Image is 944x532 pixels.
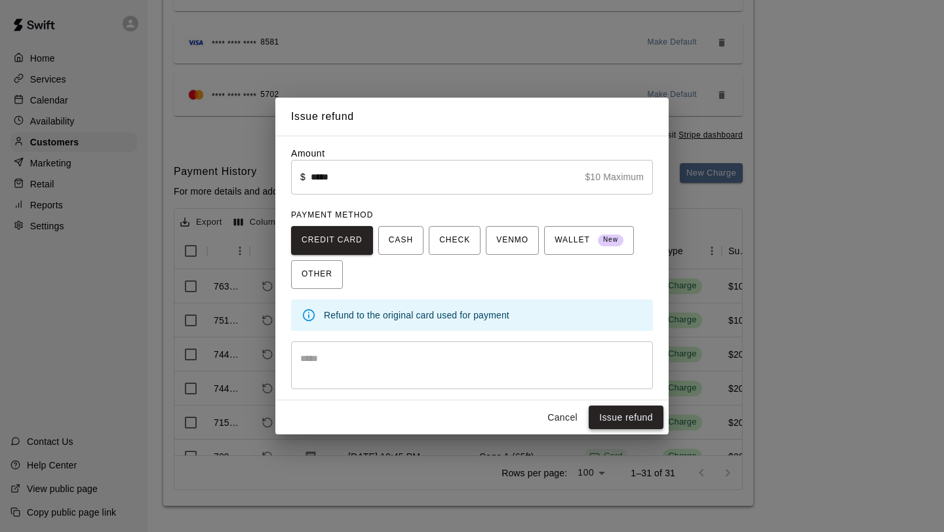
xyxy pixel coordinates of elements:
p: $10 Maximum [585,170,644,183]
button: Issue refund [589,406,663,430]
span: New [598,231,623,249]
span: CREDIT CARD [302,230,363,251]
p: $ [300,170,305,183]
span: CHECK [439,230,470,251]
button: CHECK [429,226,481,255]
button: WALLET New [544,226,634,255]
span: WALLET [555,230,623,251]
span: VENMO [496,230,528,251]
span: PAYMENT METHOD [291,210,373,219]
button: OTHER [291,260,343,289]
div: Refund to the original card used for payment [324,303,642,327]
button: VENMO [486,226,539,255]
button: CASH [378,226,423,255]
h2: Issue refund [275,98,669,136]
span: CASH [389,230,413,251]
span: OTHER [302,264,332,285]
button: Cancel [541,406,583,430]
button: CREDIT CARD [291,226,373,255]
label: Amount [291,148,325,159]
